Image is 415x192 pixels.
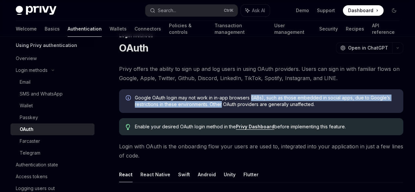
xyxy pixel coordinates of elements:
[16,54,37,62] div: Overview
[16,161,58,169] div: Authentication state
[198,167,216,182] button: Android
[243,167,259,182] button: Flutter
[274,21,311,37] a: User management
[135,123,397,130] span: Enable your desired OAuth login method in the before implementing this feature.
[10,100,94,112] a: Wallet
[140,167,170,182] button: React Native
[236,124,274,130] a: Privy Dashboard
[296,7,309,14] a: Demo
[119,64,403,83] span: Privy offers the ability to sign up and log users in using OAuth providers. Users can sign in wit...
[10,53,94,64] a: Overview
[10,159,94,171] a: Authentication state
[348,7,373,14] span: Dashboard
[20,78,31,86] div: Email
[10,147,94,159] a: Telegram
[119,142,403,160] span: Login with OAuth is the onboarding flow your users are used to, integrated into your application ...
[317,7,335,14] a: Support
[158,7,176,14] div: Search...
[10,112,94,123] a: Passkey
[224,167,236,182] button: Unity
[252,7,265,14] span: Ask AI
[389,5,399,16] button: Toggle dark mode
[68,21,102,37] a: Authentication
[16,66,48,74] div: Login methods
[20,125,33,133] div: OAuth
[126,95,132,102] svg: Info
[119,167,133,182] button: React
[20,102,33,110] div: Wallet
[110,21,127,37] a: Wallets
[20,90,63,98] div: SMS and WhatsApp
[10,171,94,182] a: Access tokens
[178,167,190,182] button: Swift
[348,45,388,51] span: Open in ChatGPT
[16,6,56,15] img: dark logo
[16,173,48,181] div: Access tokens
[214,21,266,37] a: Transaction management
[20,149,40,157] div: Telegram
[336,42,392,53] button: Open in ChatGPT
[20,114,38,121] div: Passkey
[135,21,161,37] a: Connectors
[119,42,148,54] h1: OAuth
[10,88,94,100] a: SMS and WhatsApp
[343,5,384,16] a: Dashboard
[345,21,364,37] a: Recipes
[135,95,397,108] span: Google OAuth login may not work in in-app browsers (IABs), such as those embedded in social apps,...
[224,8,234,13] span: Ctrl K
[319,21,338,37] a: Security
[126,124,130,130] svg: Tip
[145,5,238,16] button: Search...CtrlK
[169,21,206,37] a: Policies & controls
[241,5,270,16] button: Ask AI
[45,21,60,37] a: Basics
[20,137,40,145] div: Farcaster
[16,21,37,37] a: Welcome
[10,76,94,88] a: Email
[10,135,94,147] a: Farcaster
[372,21,399,37] a: API reference
[10,123,94,135] a: OAuth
